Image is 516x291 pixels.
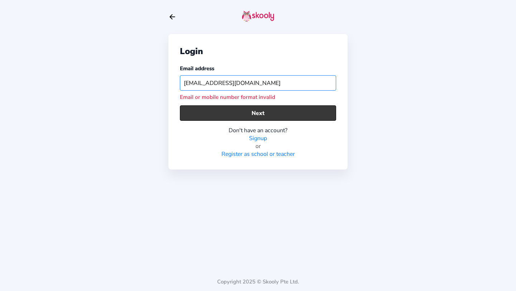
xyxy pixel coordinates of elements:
[221,150,295,158] a: Register as school or teacher
[180,105,336,121] button: Next
[168,13,176,21] button: arrow back outline
[180,46,336,57] div: Login
[242,10,274,22] img: skooly-logo.png
[180,75,336,91] input: Your email address
[180,127,336,134] div: Don't have an account?
[249,134,267,142] a: Signup
[180,65,214,72] label: Email address
[180,94,336,101] div: Email or mobile number format invalid
[180,142,336,150] div: or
